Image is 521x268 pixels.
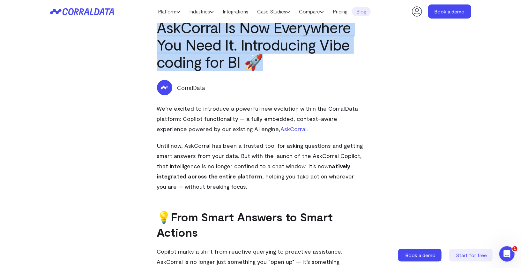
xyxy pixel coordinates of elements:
[294,7,328,16] a: Compare
[157,162,351,180] b: natively integrated across the entire platform
[218,7,253,16] a: Integrations
[352,7,371,16] a: Blog
[499,246,515,262] iframe: Intercom live chat
[157,173,354,190] span: , helping you take action wherever you are — without breaking focus.
[157,19,364,70] h1: AskCorral Is Now Everywhere You Need It. Introducing Vibe coding for BI 🚀
[398,249,443,262] a: Book a demo
[449,249,494,262] a: Start for free
[281,125,307,132] a: AskCorral
[157,105,358,132] span: We’re excited to introduce a powerful new evolution within the CorralData platform: Copilot funct...
[512,246,517,251] span: 1
[328,7,352,16] a: Pricing
[153,7,185,16] a: Platform
[157,210,333,239] b: From Smart Answers to Smart Actions
[157,142,363,169] span: Until now, AskCorral has been a trusted tool for asking questions and getting smart answers from ...
[185,7,218,16] a: Industries
[157,210,171,224] b: 💡
[456,252,487,258] span: Start for free
[406,252,436,258] span: Book a demo
[177,83,205,92] p: CorralData
[253,7,294,16] a: Case Studies
[428,4,471,19] a: Book a demo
